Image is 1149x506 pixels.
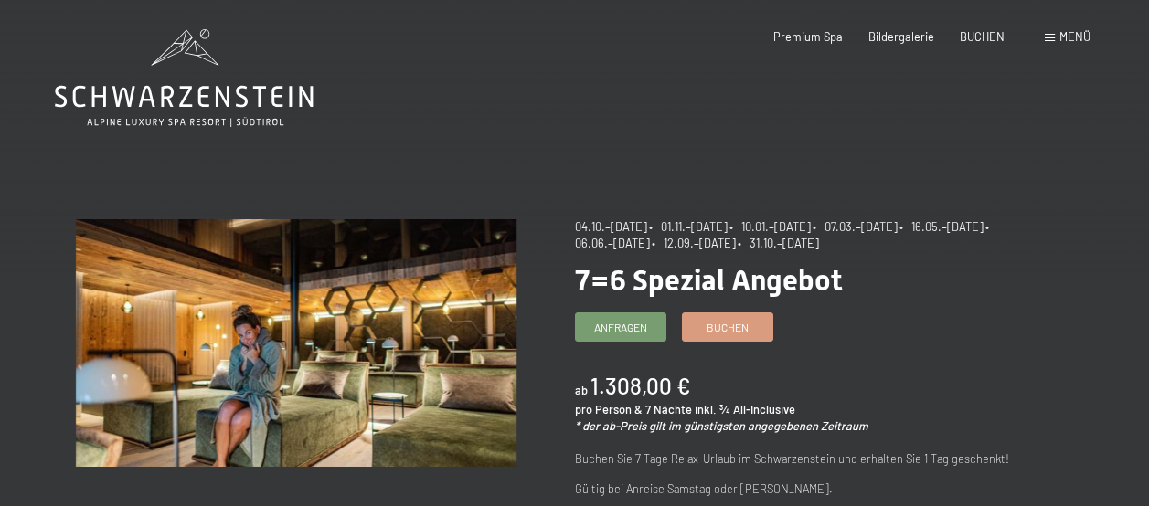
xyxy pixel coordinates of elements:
span: Buchen [707,320,749,335]
span: ab [575,383,588,397]
span: • 16.05.–[DATE] [899,219,984,234]
p: Buchen Sie 7 Tage Relax-Urlaub im Schwarzenstein und erhalten Sie 1 Tag geschenkt! [575,449,1016,468]
span: • 31.10.–[DATE] [738,236,819,250]
a: Anfragen [576,313,665,341]
span: • 01.11.–[DATE] [649,219,728,234]
span: Anfragen [594,320,647,335]
a: BUCHEN [960,29,1005,44]
span: • 12.09.–[DATE] [652,236,736,250]
em: * der ab-Preis gilt im günstigsten angegebenen Zeitraum [575,418,868,433]
span: pro Person & [575,402,643,416]
img: 7=6 Spezial Angebot [76,219,516,467]
span: Menü [1059,29,1090,44]
b: 1.308,00 € [590,373,690,399]
a: Bildergalerie [868,29,934,44]
span: 7 Nächte [645,402,692,416]
span: • 10.01.–[DATE] [729,219,811,234]
span: 04.10.–[DATE] [575,219,647,234]
span: 7=6 Spezial Angebot [575,263,843,298]
span: • 06.06.–[DATE] [575,219,995,250]
span: inkl. ¾ All-Inclusive [695,402,795,416]
a: Premium Spa [773,29,843,44]
span: • 07.03.–[DATE] [813,219,898,234]
p: Gültig bei Anreise Samstag oder [PERSON_NAME]. [575,480,1016,498]
a: Buchen [683,313,772,341]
